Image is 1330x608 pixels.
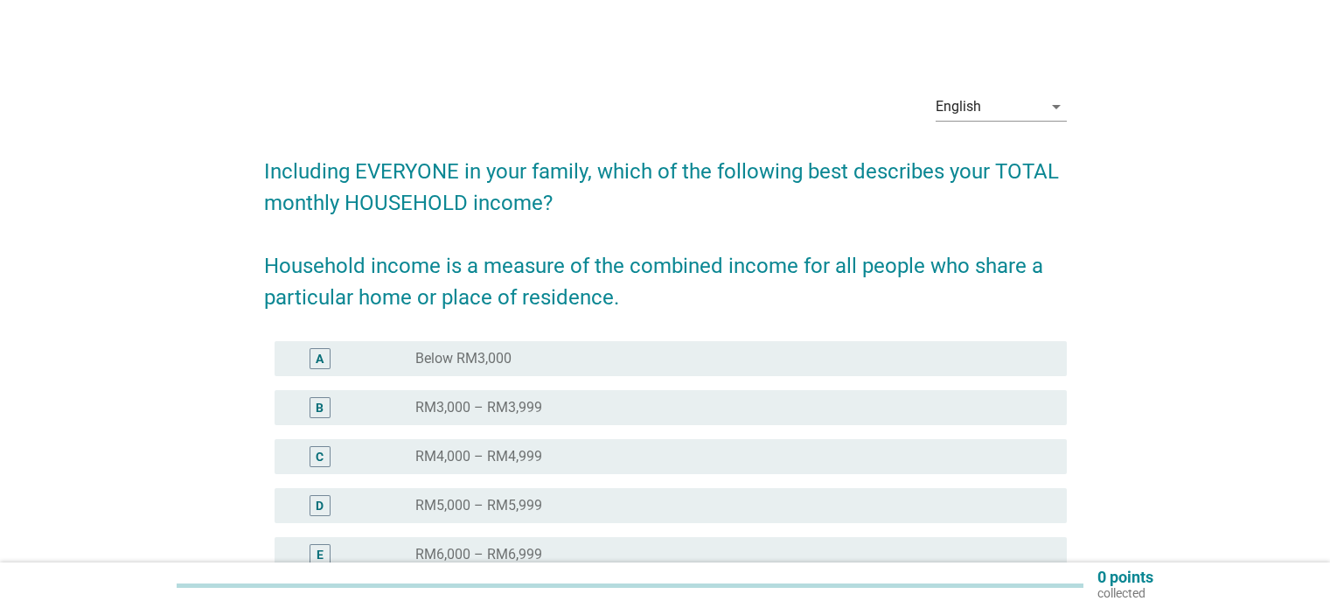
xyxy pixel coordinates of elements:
[415,448,542,465] label: RM4,000 – RM4,999
[1097,570,1153,585] p: 0 points
[316,448,324,466] div: C
[1046,96,1067,117] i: arrow_drop_down
[415,350,512,367] label: Below RM3,000
[264,138,1067,313] h2: Including EVERYONE in your family, which of the following best describes your TOTAL monthly HOUSE...
[936,99,981,115] div: English
[316,497,324,515] div: D
[316,350,324,368] div: A
[317,546,324,564] div: E
[1097,585,1153,601] p: collected
[415,497,542,514] label: RM5,000 – RM5,999
[415,546,542,563] label: RM6,000 – RM6,999
[415,399,542,416] label: RM3,000 – RM3,999
[316,399,324,417] div: B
